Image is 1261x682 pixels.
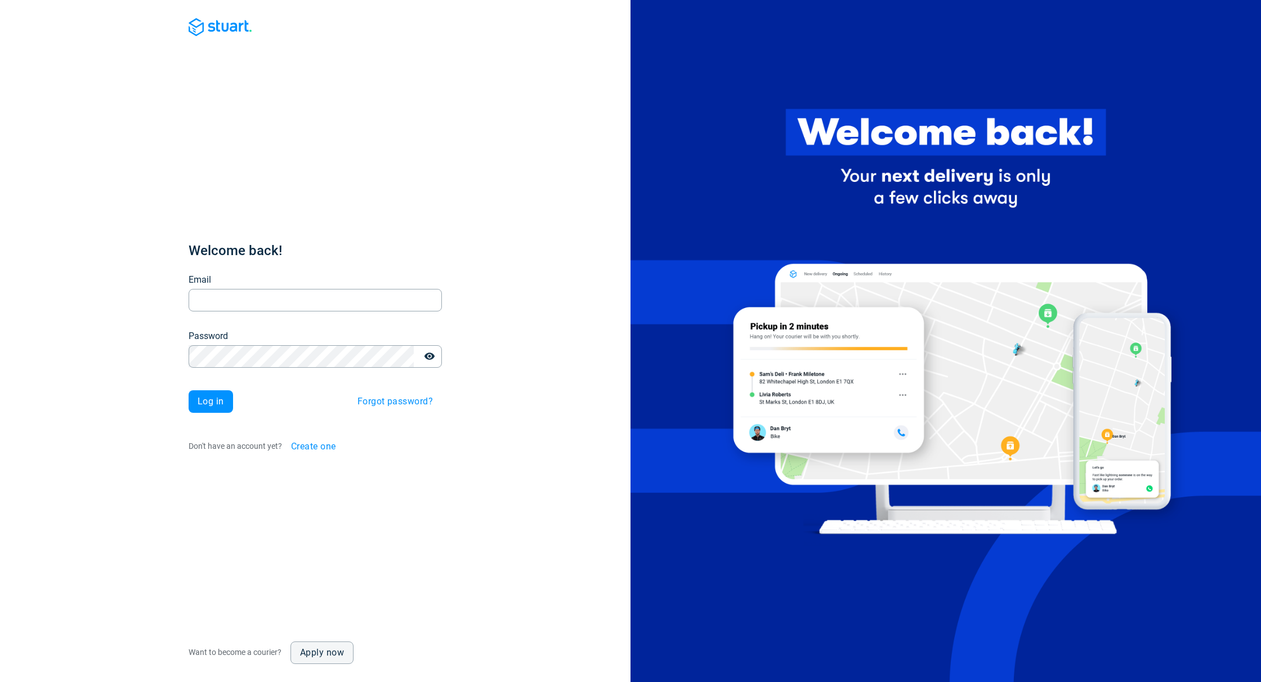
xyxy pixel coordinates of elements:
[300,648,344,657] span: Apply now
[357,397,433,406] span: Forgot password?
[189,441,282,450] span: Don't have an account yet?
[189,18,252,36] img: Blue logo
[282,435,345,458] button: Create one
[189,648,281,657] span: Want to become a courier?
[189,273,211,287] label: Email
[189,329,228,343] label: Password
[348,390,442,413] button: Forgot password?
[189,390,233,413] button: Log in
[189,242,442,260] h1: Welcome back!
[291,442,336,451] span: Create one
[198,397,224,406] span: Log in
[290,641,354,664] a: Apply now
